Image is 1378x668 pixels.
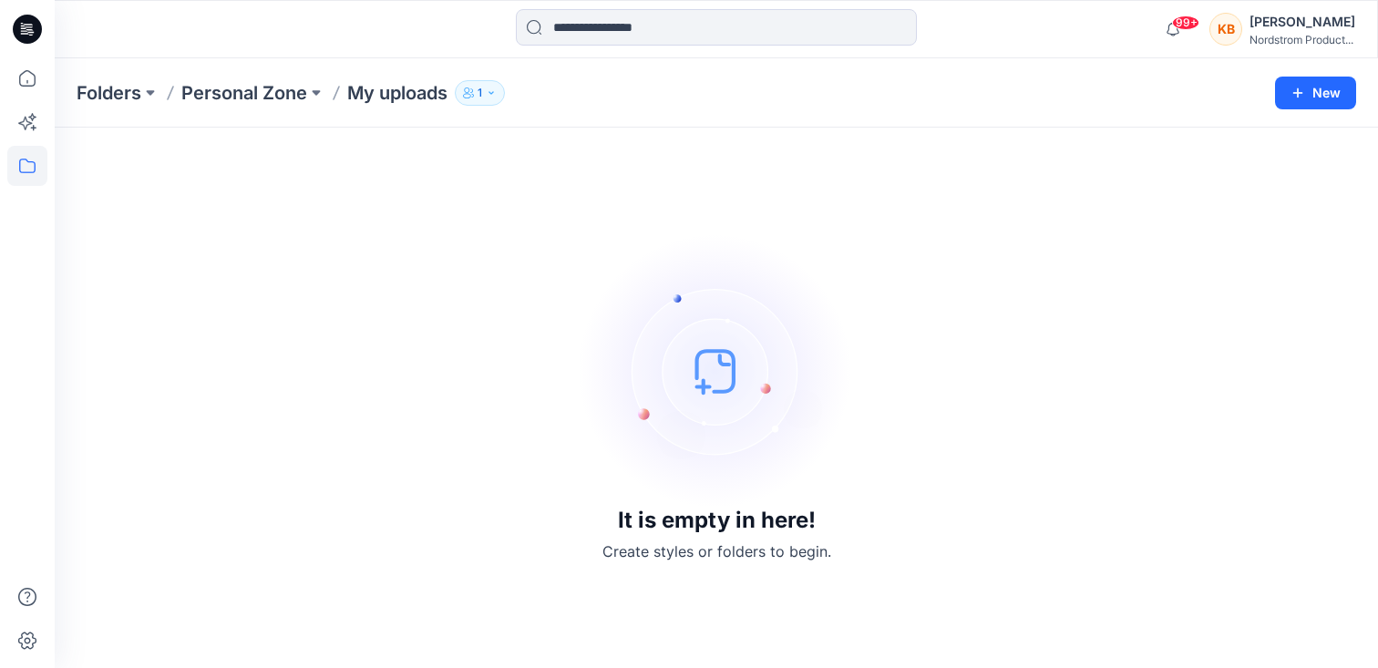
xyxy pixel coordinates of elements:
p: 1 [478,83,482,103]
p: My uploads [347,80,447,106]
a: Folders [77,80,141,106]
p: Create styles or folders to begin. [602,540,831,562]
button: 1 [455,80,505,106]
img: empty-state-image.svg [580,234,853,508]
a: Personal Zone [181,80,307,106]
div: Nordstrom Product... [1249,33,1355,46]
span: 99+ [1172,15,1199,30]
div: KB [1209,13,1242,46]
div: [PERSON_NAME] [1249,11,1355,33]
button: New [1275,77,1356,109]
h3: It is empty in here! [618,508,816,533]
